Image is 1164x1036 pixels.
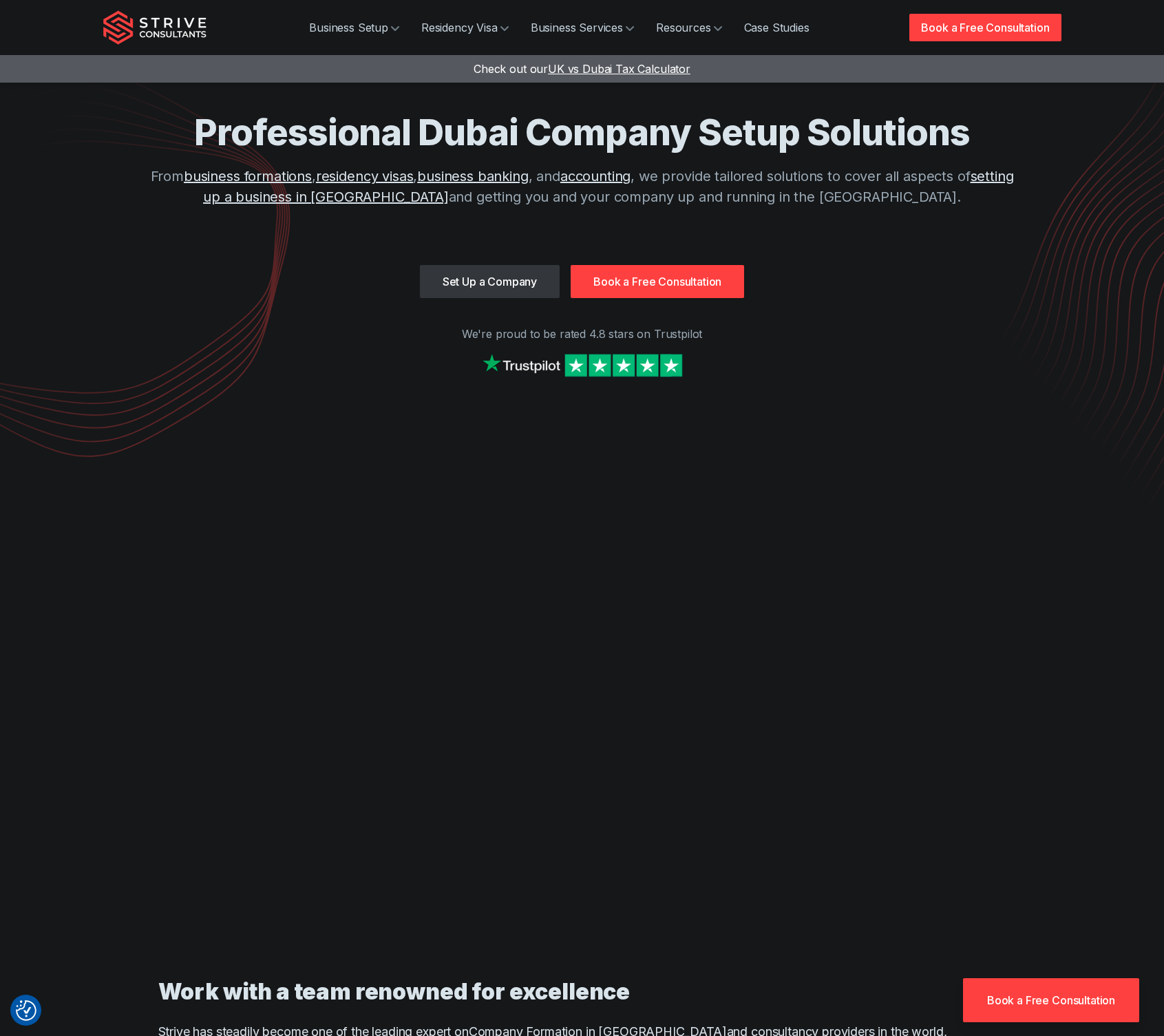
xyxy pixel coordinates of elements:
[474,62,690,76] a: Check out ourUK vs Dubai Tax Calculator
[136,432,1028,934] iframe: Intro to Strive
[909,14,1061,41] a: Book a Free Consultation
[158,978,631,1005] strong: Work with a team renowned for excellence
[184,168,312,184] a: business formations
[645,14,733,41] a: Resources
[479,350,686,380] img: Strive on Trustpilot
[560,168,631,184] a: accounting
[520,14,645,41] a: Business Services
[16,1000,36,1021] button: Consent Preferences
[142,110,1023,155] h1: Professional Dubai Company Setup Solutions
[417,168,528,184] a: business banking
[733,14,821,41] a: Case Studies
[548,62,690,76] span: UK vs Dubai Tax Calculator
[316,168,414,184] a: residency visas
[103,326,1061,342] p: We're proud to be rated 4.8 stars on Trustpilot
[16,1000,36,1021] img: Revisit consent button
[142,166,1023,207] p: From , , , and , we provide tailored solutions to cover all aspects of and getting you and your c...
[420,265,560,298] a: Set Up a Company
[963,978,1139,1022] a: Book a Free Consultation
[103,10,207,45] img: Strive Consultants
[298,14,410,41] a: Business Setup
[571,265,744,298] a: Book a Free Consultation
[410,14,520,41] a: Residency Visa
